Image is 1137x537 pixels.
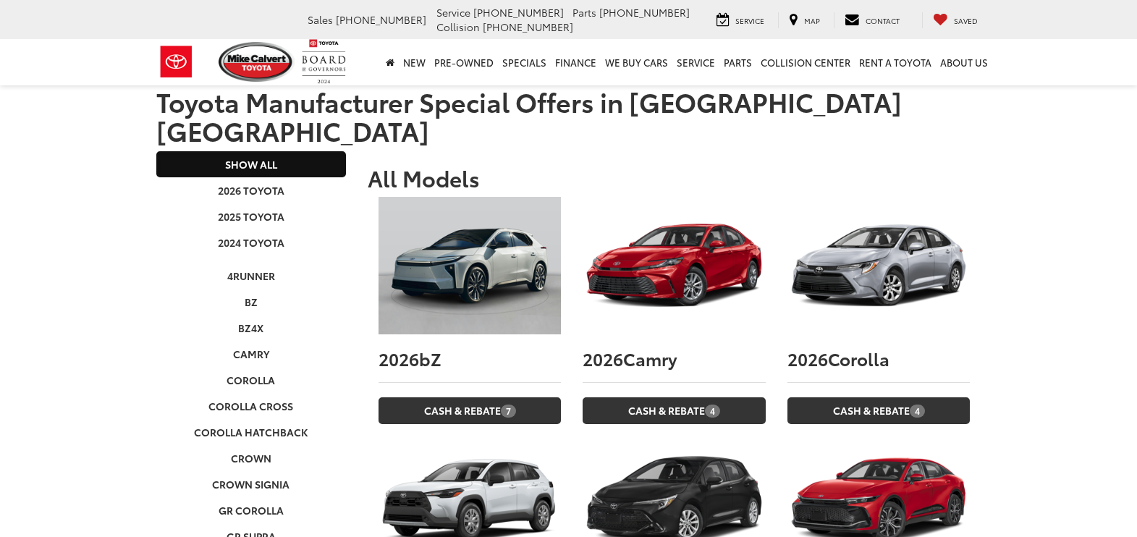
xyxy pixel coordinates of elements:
[498,39,551,85] a: Specials
[156,203,347,229] a: 2025 Toyota
[719,39,756,85] a: Parts
[156,341,347,367] a: Camry
[379,197,561,334] img: 2026 Toyota bZ
[855,39,936,85] a: Rent a Toyota
[936,39,992,85] a: About Us
[735,15,764,26] span: Service
[583,346,623,371] span: 2026
[156,419,347,445] a: Corolla Hatchback
[156,445,347,471] a: Crown
[572,5,596,20] span: Parts
[381,39,399,85] a: Home
[804,15,820,26] span: Map
[583,349,765,368] h3: Camry
[922,12,989,28] a: My Saved Vehicles
[149,38,203,85] img: Toyota
[156,177,347,203] a: 2026 Toyota
[156,151,347,177] a: Show All
[156,263,347,289] a: 4Runner
[379,346,419,371] span: 2026
[778,12,831,28] a: Map
[436,5,470,20] span: Service
[436,20,480,34] span: Collision
[399,39,430,85] a: New
[368,166,981,190] h2: All Models
[308,12,333,27] span: Sales
[156,87,981,144] h1: Toyota Manufacturer Special Offers in [GEOGRAPHIC_DATA] [GEOGRAPHIC_DATA]
[787,346,828,371] span: 2026
[551,39,601,85] a: Finance
[910,405,925,418] span: 4
[866,15,900,26] span: Contact
[583,197,765,334] img: 2026 Toyota Camry
[583,397,765,424] a: Cash & Rebate4
[156,315,347,341] a: bZ4X
[501,405,516,418] span: 7
[430,39,498,85] a: Pre-Owned
[156,393,347,419] a: Corolla Cross
[705,405,720,418] span: 4
[672,39,719,85] a: Service
[156,289,347,315] a: bZ
[834,12,910,28] a: Contact
[756,39,855,85] a: Collision Center
[156,367,347,393] a: Corolla
[473,5,564,20] span: [PHONE_NUMBER]
[379,397,561,424] a: Cash & Rebate7
[599,5,690,20] span: [PHONE_NUMBER]
[156,497,347,523] a: GR Corolla
[601,39,672,85] a: WE BUY CARS
[706,12,775,28] a: Service
[954,15,978,26] span: Saved
[483,20,573,34] span: [PHONE_NUMBER]
[336,12,426,27] span: [PHONE_NUMBER]
[156,229,347,255] a: 2024 Toyota
[787,349,970,368] h3: Corolla
[787,197,970,334] img: 2026 Toyota Corolla
[156,471,347,497] a: Crown Signia
[219,42,295,82] img: Mike Calvert Toyota
[787,397,970,424] a: Cash & Rebate4
[379,349,561,368] h3: bZ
